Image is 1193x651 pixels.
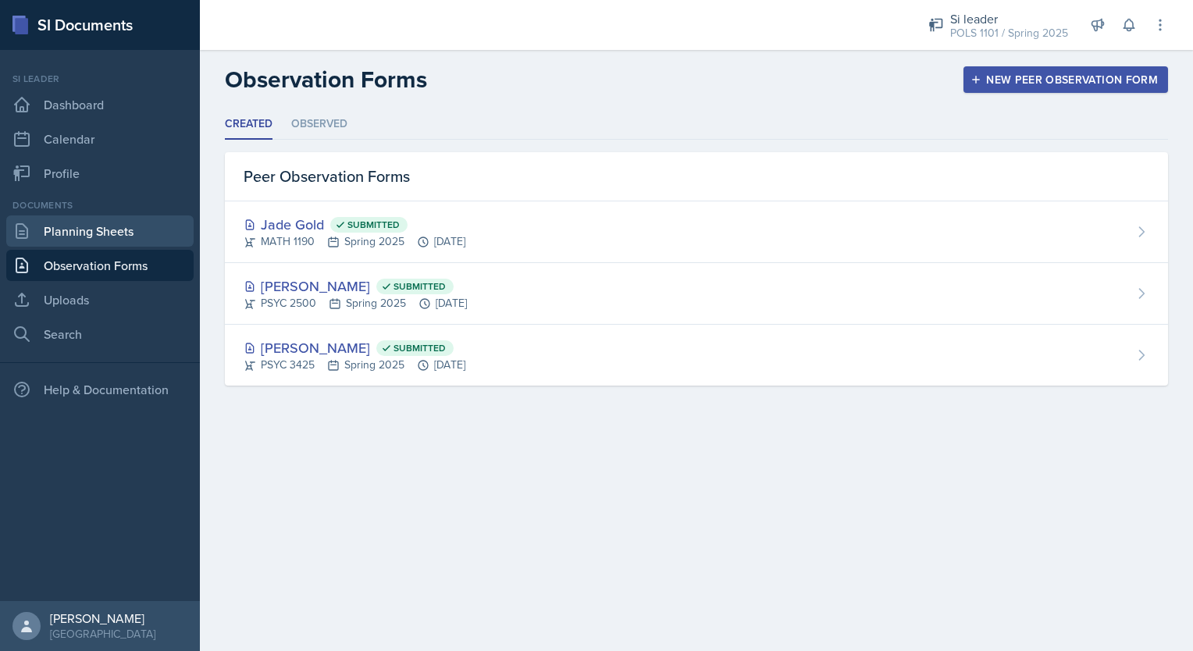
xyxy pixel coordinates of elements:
a: Search [6,318,194,350]
div: [GEOGRAPHIC_DATA] [50,626,155,642]
div: [PERSON_NAME] [244,337,465,358]
span: Submitted [347,219,400,231]
div: [PERSON_NAME] [244,276,467,297]
span: Submitted [394,342,446,354]
div: POLS 1101 / Spring 2025 [950,25,1068,41]
div: Jade Gold [244,214,465,235]
div: PSYC 2500 Spring 2025 [DATE] [244,295,467,311]
li: Observed [291,109,347,140]
div: Help & Documentation [6,374,194,405]
div: Documents [6,198,194,212]
span: Submitted [394,280,446,293]
div: [PERSON_NAME] [50,610,155,626]
a: Planning Sheets [6,215,194,247]
div: PSYC 3425 Spring 2025 [DATE] [244,357,465,373]
div: Si leader [6,72,194,86]
div: Peer Observation Forms [225,152,1168,201]
a: Jade Gold Submitted MATH 1190Spring 2025[DATE] [225,201,1168,263]
div: Si leader [950,9,1068,28]
a: [PERSON_NAME] Submitted PSYC 2500Spring 2025[DATE] [225,263,1168,325]
a: Calendar [6,123,194,155]
button: New Peer Observation Form [963,66,1168,93]
a: [PERSON_NAME] Submitted PSYC 3425Spring 2025[DATE] [225,325,1168,386]
a: Observation Forms [6,250,194,281]
a: Uploads [6,284,194,315]
li: Created [225,109,272,140]
a: Profile [6,158,194,189]
div: New Peer Observation Form [974,73,1158,86]
div: MATH 1190 Spring 2025 [DATE] [244,233,465,250]
h2: Observation Forms [225,66,427,94]
a: Dashboard [6,89,194,120]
